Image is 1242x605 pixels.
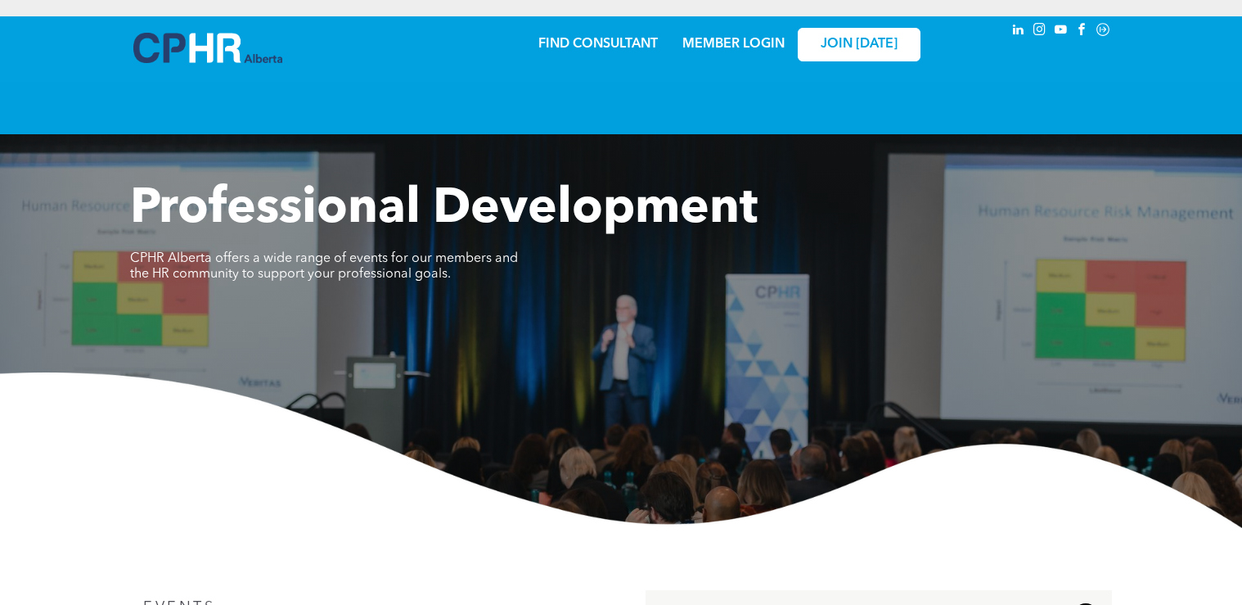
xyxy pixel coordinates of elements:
[798,28,920,61] a: JOIN [DATE]
[133,33,282,63] img: A blue and white logo for cp alberta
[1073,20,1091,43] a: facebook
[1009,20,1027,43] a: linkedin
[821,37,898,52] span: JOIN [DATE]
[1030,20,1048,43] a: instagram
[682,38,785,51] a: MEMBER LOGIN
[538,38,658,51] a: FIND CONSULTANT
[130,252,518,281] span: CPHR Alberta offers a wide range of events for our members and the HR community to support your p...
[1094,20,1112,43] a: Social network
[130,185,758,234] span: Professional Development
[1051,20,1069,43] a: youtube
